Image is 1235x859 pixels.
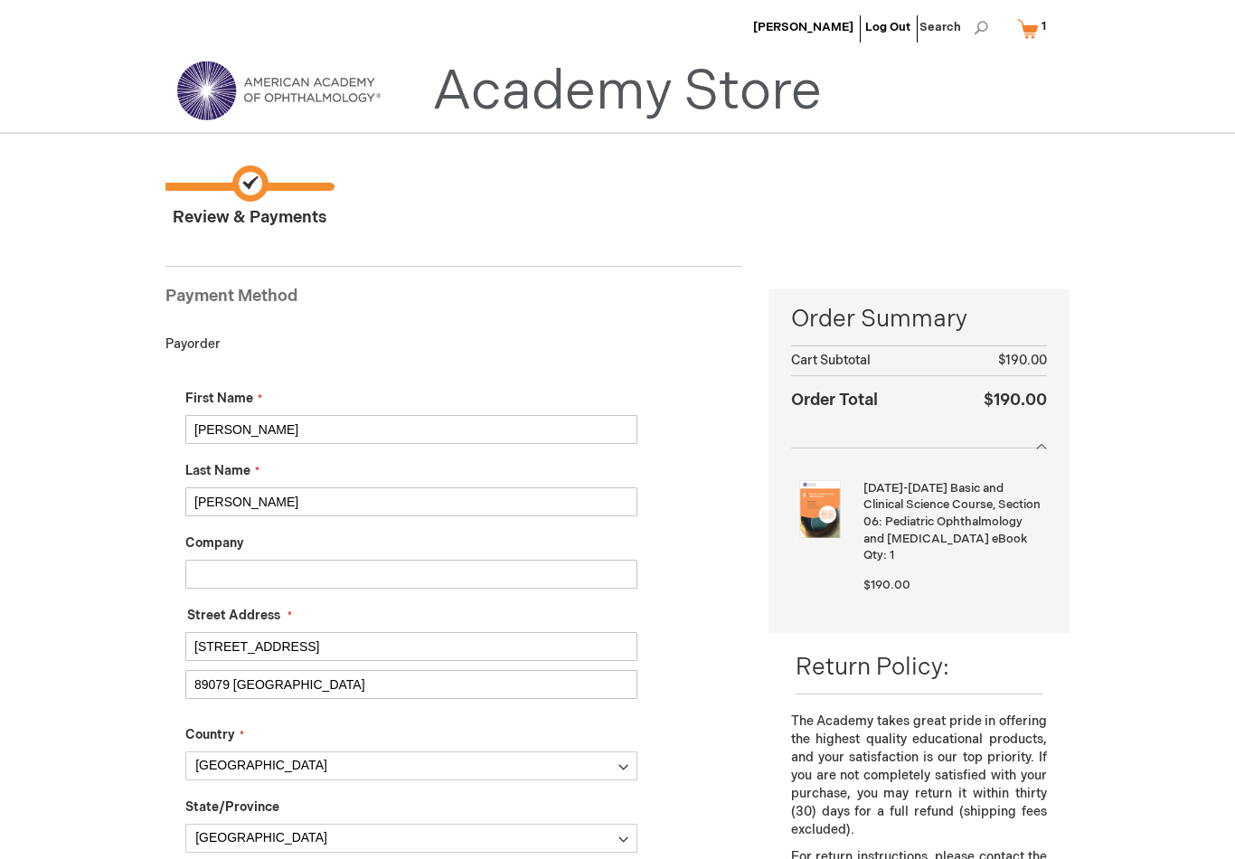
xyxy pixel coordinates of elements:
[185,391,253,406] span: First Name
[865,20,910,34] a: Log Out
[863,480,1042,547] strong: [DATE]-[DATE] Basic and Clinical Science Course, Section 06: Pediatric Ophthalmology and [MEDICAL...
[984,391,1047,410] span: $190.00
[919,9,988,45] span: Search
[185,463,250,478] span: Last Name
[185,727,235,742] span: Country
[863,578,910,592] span: $190.00
[791,303,1047,345] span: Order Summary
[791,480,849,538] img: 2025-2026 Basic and Clinical Science Course, Section 06: Pediatric Ophthalmology and Strabismus e...
[998,353,1047,368] span: $190.00
[796,654,949,682] span: Return Policy:
[185,799,279,815] span: State/Province
[1013,13,1058,44] a: 1
[791,346,946,376] th: Cart Subtotal
[185,535,244,551] span: Company
[890,548,894,562] span: 1
[753,20,853,34] a: [PERSON_NAME]
[432,60,822,125] a: Academy Store
[1042,19,1046,33] span: 1
[791,386,878,412] strong: Order Total
[187,608,280,623] span: Street Address
[863,548,883,562] span: Qty
[165,285,741,317] div: Payment Method
[165,165,333,230] span: Review & Payments
[791,713,1047,839] p: The Academy takes great pride in offering the highest quality educational products, and your sati...
[165,336,221,352] span: Payorder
